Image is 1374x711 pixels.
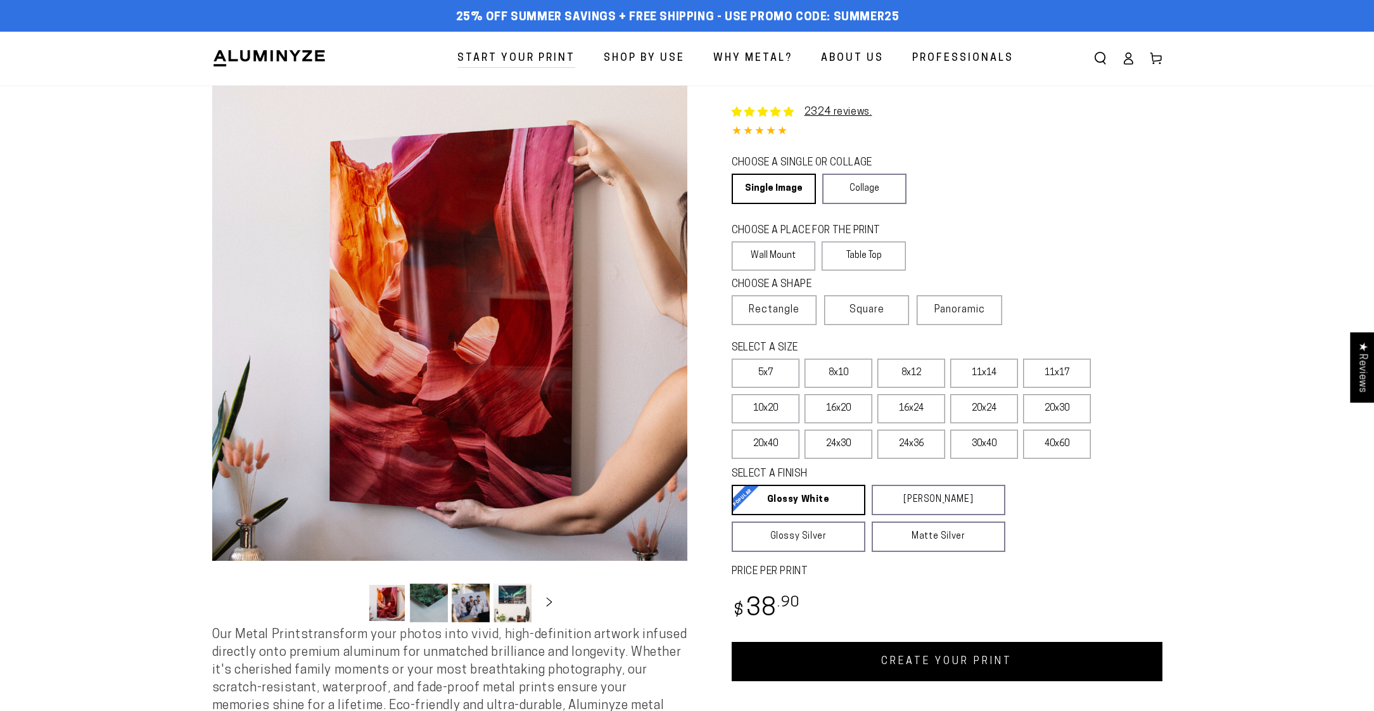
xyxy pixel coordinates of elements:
label: 10x20 [732,394,799,423]
legend: CHOOSE A SHAPE [732,278,896,292]
a: Professionals [903,42,1023,75]
span: Why Metal? [713,49,792,68]
label: 30x40 [950,430,1018,459]
label: 24x30 [805,430,872,459]
a: Glossy White [732,485,865,515]
legend: CHOOSE A SINGLE OR COLLAGE [732,156,895,170]
label: 11x14 [950,359,1018,388]
label: 16x24 [877,394,945,423]
label: 5x7 [732,359,799,388]
label: 24x36 [877,430,945,459]
legend: SELECT A FINISH [732,467,975,482]
button: Load image 4 in gallery view [493,584,531,622]
legend: SELECT A SIZE [732,341,985,355]
label: Wall Mount [732,241,816,271]
a: About Us [811,42,893,75]
span: Rectangle [749,302,799,317]
a: 2324 reviews. [805,107,872,117]
div: Click to open Judge.me floating reviews tab [1350,332,1374,402]
button: Slide right [535,589,563,617]
label: 20x30 [1023,394,1091,423]
label: PRICE PER PRINT [732,565,1162,579]
button: Load image 2 in gallery view [410,584,448,622]
label: 40x60 [1023,430,1091,459]
span: 25% off Summer Savings + Free Shipping - Use Promo Code: SUMMER25 [456,11,900,25]
span: Start Your Print [457,49,575,68]
span: $ [734,603,744,620]
span: Shop By Use [604,49,685,68]
label: 8x10 [805,359,872,388]
label: 20x40 [732,430,799,459]
a: Matte Silver [872,522,1005,552]
a: [PERSON_NAME] [872,485,1005,515]
a: Why Metal? [704,42,802,75]
button: Slide left [336,589,364,617]
a: Shop By Use [594,42,694,75]
span: About Us [821,49,884,68]
a: Single Image [732,174,816,204]
a: Glossy Silver [732,522,865,552]
a: Collage [822,174,906,204]
sup: .90 [777,596,800,610]
div: 4.85 out of 5.0 stars [732,123,1162,141]
button: Load image 1 in gallery view [368,584,406,622]
label: 11x17 [1023,359,1091,388]
label: 16x20 [805,394,872,423]
a: CREATE YOUR PRINT [732,642,1162,681]
bdi: 38 [732,597,801,622]
legend: CHOOSE A PLACE FOR THE PRINT [732,224,894,238]
span: Panoramic [934,305,985,315]
label: Table Top [822,241,906,271]
summary: Search our site [1086,44,1114,72]
label: 8x12 [877,359,945,388]
label: 20x24 [950,394,1018,423]
span: Professionals [912,49,1014,68]
img: Aluminyze [212,49,326,68]
media-gallery: Gallery Viewer [212,86,687,626]
a: Start Your Print [448,42,585,75]
button: Load image 3 in gallery view [452,584,490,622]
span: Square [849,302,884,317]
